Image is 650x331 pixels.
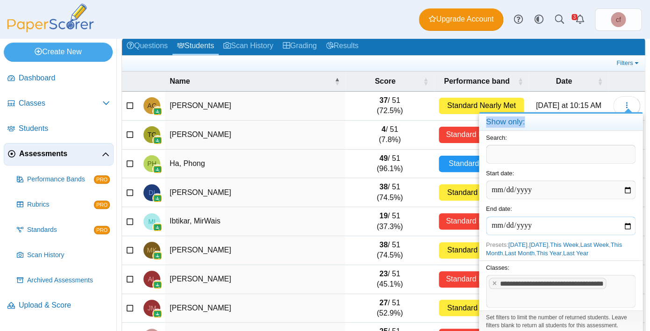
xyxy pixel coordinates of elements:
[94,175,110,184] span: PRO
[479,260,643,310] div: Classes:
[170,77,190,85] span: Name
[345,294,434,323] td: / 51 (52.9%)
[439,127,524,143] div: Standard Not Yet Met
[486,241,622,257] a: This Month
[345,92,434,121] td: / 51 (72.5%)
[379,183,388,191] b: 38
[165,207,345,236] td: Ibtikar, MirWais
[148,218,156,225] span: MirWais Ibtikar
[429,14,493,24] span: Upgrade Account
[423,72,429,91] span: Score : Activate to sort
[165,265,345,294] td: [PERSON_NAME]
[345,178,434,207] td: / 51 (74.5%)
[19,98,102,108] span: Classes
[536,250,561,257] a: This Year
[479,114,643,131] h4: Show only:
[439,242,524,259] div: Standard Nearly Met
[4,295,114,317] a: Upload & Score
[13,194,114,216] a: Rubrics PRO
[379,96,388,104] b: 37
[439,300,524,316] div: Standard Nearly Met
[611,12,626,27] span: chrystal fanelli
[153,251,162,260] img: googleClassroom-logo.png
[345,236,434,265] td: / 51 (74.5%)
[597,72,603,91] span: Date : Activate to sort
[165,236,345,265] td: [PERSON_NAME]
[345,150,434,179] td: / 51 (96.1%)
[153,136,162,145] img: googleClassroom-logo.png
[595,8,642,31] a: chrystal fanelli
[27,276,110,285] span: Archived Assessments
[334,72,340,91] span: Name : Activate to invert sorting
[4,118,114,140] a: Students
[439,213,524,230] div: Standard Not Yet Met
[94,201,110,209] span: PRO
[570,9,590,30] a: Alerts
[13,244,114,266] a: Scan History
[379,241,388,249] b: 38
[563,250,588,257] a: Last Year
[517,72,523,91] span: Performance band : Activate to sort
[153,165,162,174] img: googleClassroom-logo.png
[149,189,155,196] span: Dejin Ibrahim
[379,212,388,220] b: 19
[419,8,503,31] a: Upgrade Account
[4,4,97,32] img: PaperScorer
[19,300,110,310] span: Upload & Score
[321,38,363,55] a: Results
[536,101,601,109] time: Sep 5, 2025 at 10:15 AM
[580,241,608,248] a: Last Week
[4,43,113,61] a: Create New
[27,175,94,184] span: Performance Bands
[375,77,395,85] span: Score
[219,38,278,55] a: Scan History
[19,149,102,159] span: Assessments
[345,121,434,150] td: / 51 (7.8%)
[13,269,114,292] a: Archived Assessments
[27,251,110,260] span: Scan History
[153,309,162,318] img: googleClassroom-logo.png
[13,168,114,191] a: Performance Bands PRO
[439,98,524,114] div: Standard Nearly Met
[550,241,579,248] a: This Week
[27,225,94,235] span: Standards
[278,38,321,55] a: Grading
[147,160,156,167] span: Phong Ha
[27,200,94,209] span: Rubrics
[4,93,114,115] a: Classes
[379,299,388,307] b: 27
[486,241,622,257] span: Presets: , , , , , , ,
[486,134,507,141] label: Search:
[153,194,162,203] img: googleClassroom-logo.png
[616,16,621,23] span: chrystal fanelli
[4,143,114,165] a: Assessments
[165,150,345,179] td: Ha, Phong
[4,67,114,90] a: Dashboard
[19,123,110,134] span: Students
[379,270,388,278] b: 23
[165,121,345,150] td: [PERSON_NAME]
[345,265,434,294] td: / 51 (45.1%)
[148,305,157,311] span: Jazmin Meza-Cortes
[491,280,499,286] x: remove tag
[94,226,110,234] span: PRO
[505,250,535,257] a: Last Month
[147,247,157,253] span: Matthew Kodjo
[508,241,527,248] a: [DATE]
[165,92,345,121] td: [PERSON_NAME]
[4,26,97,34] a: PaperScorer
[486,275,636,308] tags: ​
[153,223,162,232] img: googleClassroom-logo.png
[444,77,509,85] span: Performance band
[439,271,524,288] div: Standard Not Yet Met
[556,77,572,85] span: Date
[172,38,219,55] a: Students
[13,219,114,241] a: Standards PRO
[148,276,156,282] span: Alina Ledo
[165,294,345,323] td: [PERSON_NAME]
[153,280,162,289] img: googleClassroom-logo.png
[529,241,548,248] a: [DATE]
[439,184,524,201] div: Standard Nearly Met
[479,202,643,237] div: End date:
[345,207,434,236] td: / 51 (37.3%)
